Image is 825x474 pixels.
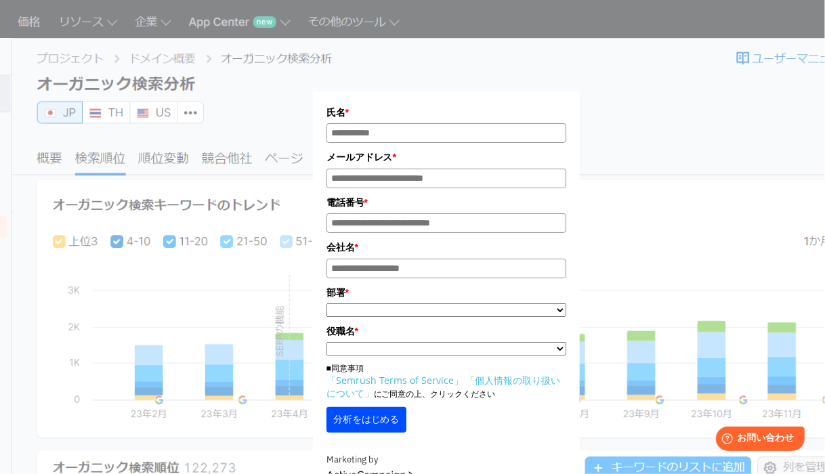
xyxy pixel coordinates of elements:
[704,421,810,459] iframe: Help widget launcher
[326,150,567,165] label: メールアドレス
[326,324,567,339] label: 役職名
[326,240,567,255] label: 会社名
[326,407,406,433] button: 分析をはじめる
[326,453,567,467] div: Marketing by
[326,374,561,400] a: 「個人情報の取り扱いについて」
[326,362,567,400] p: ■同意事項 にご同意の上、クリックください
[326,105,567,120] label: 氏名
[326,195,567,210] label: 電話番号
[326,285,567,300] label: 部署
[326,374,464,387] a: 「Semrush Terms of Service」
